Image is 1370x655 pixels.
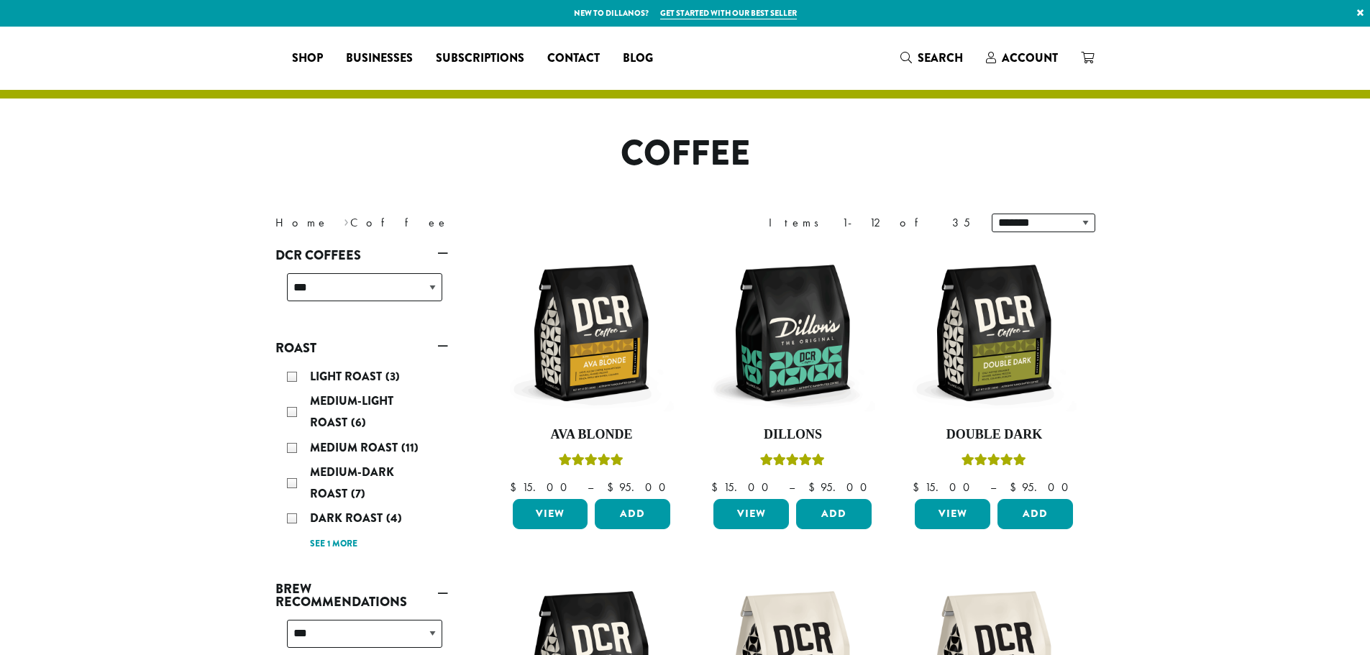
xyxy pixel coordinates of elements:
[351,414,366,431] span: (6)
[990,480,996,495] span: –
[660,7,797,19] a: Get started with our best seller
[275,243,448,267] a: DCR Coffees
[292,50,323,68] span: Shop
[911,250,1077,416] img: DCR-12oz-Double-Dark-Stock-scaled.png
[710,250,875,493] a: DillonsRated 5.00 out of 5
[310,368,385,385] span: Light Roast
[997,499,1073,529] button: Add
[913,480,977,495] bdi: 15.00
[510,480,574,495] bdi: 15.00
[713,499,789,529] a: View
[808,480,821,495] span: $
[275,577,448,614] a: Brew Recommendations
[1010,480,1022,495] span: $
[769,214,970,232] div: Items 1-12 of 35
[547,50,600,68] span: Contact
[607,480,672,495] bdi: 95.00
[808,480,874,495] bdi: 95.00
[310,393,393,431] span: Medium-Light Roast
[918,50,963,66] span: Search
[1010,480,1075,495] bdi: 95.00
[275,214,664,232] nav: Breadcrumb
[595,499,670,529] button: Add
[711,480,723,495] span: $
[911,427,1077,443] h4: Double Dark
[346,50,413,68] span: Businesses
[1002,50,1058,66] span: Account
[509,427,675,443] h4: Ava Blonde
[623,50,653,68] span: Blog
[508,250,674,416] img: DCR-12oz-Ava-Blonde-Stock-scaled.png
[385,368,400,385] span: (3)
[280,47,334,70] a: Shop
[275,360,448,559] div: Roast
[789,480,795,495] span: –
[436,50,524,68] span: Subscriptions
[401,439,419,456] span: (11)
[913,480,925,495] span: $
[607,480,619,495] span: $
[351,485,365,502] span: (7)
[310,510,386,526] span: Dark Roast
[310,537,357,551] a: See 1 more
[386,510,402,526] span: (4)
[710,250,875,416] img: DCR-12oz-Dillons-Stock-scaled.png
[275,215,329,230] a: Home
[509,250,675,493] a: Ava BlondeRated 5.00 out of 5
[310,464,394,502] span: Medium-Dark Roast
[889,46,974,70] a: Search
[796,499,872,529] button: Add
[310,439,401,456] span: Medium Roast
[559,452,624,473] div: Rated 5.00 out of 5
[710,427,875,443] h4: Dillons
[760,452,825,473] div: Rated 5.00 out of 5
[513,499,588,529] a: View
[344,209,349,232] span: ›
[711,480,775,495] bdi: 15.00
[588,480,593,495] span: –
[275,267,448,319] div: DCR Coffees
[911,250,1077,493] a: Double DarkRated 4.50 out of 5
[915,499,990,529] a: View
[510,480,522,495] span: $
[275,336,448,360] a: Roast
[962,452,1026,473] div: Rated 4.50 out of 5
[265,133,1106,175] h1: Coffee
